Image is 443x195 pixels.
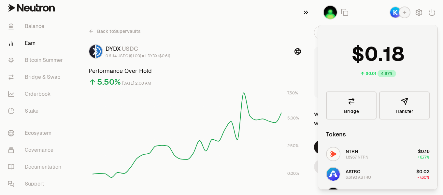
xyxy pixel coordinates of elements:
[97,77,121,87] div: 5.50%
[346,169,361,174] span: ASTRO
[3,103,70,119] a: Stake
[323,5,337,20] button: Worldnet
[314,140,426,154] button: Withdraw
[324,6,337,19] img: Worldnet
[3,52,70,69] a: Bitcoin Summer
[416,169,430,174] span: $0.02
[96,45,102,58] img: USDC Logo
[390,7,410,18] button: Keplr
[346,148,358,154] span: NTRN
[418,155,430,160] span: +6.77%
[418,148,430,154] span: $0.16
[3,159,70,175] a: Documentation
[89,45,95,58] img: DYDX Logo
[3,125,70,142] a: Ecosystem
[415,189,430,195] span: <$0.01
[395,109,413,114] span: Transfer
[287,91,298,96] tspan: 7.50%
[346,155,368,160] div: 1.8967 NTRN
[122,45,138,52] span: USDC
[344,109,359,114] span: Bridge
[106,44,170,53] div: DYDX
[287,116,299,121] tspan: 5.00%
[322,164,434,184] button: ASTRO LogoASTRO6.6193 ASTRO$0.02-7.60%
[314,26,369,39] button: Deposit
[418,175,430,180] span: -7.60%
[106,53,170,59] div: 0.6114 USDC ($1.00) = 1 DYDX ($0.61)
[326,91,377,119] a: Bridge
[3,142,70,159] a: Governance
[314,111,346,118] div: Withdraw DYDX
[327,147,340,160] img: NTRN Logo
[346,189,384,195] span: [MEDICAL_DATA]
[3,35,70,52] a: Earn
[378,70,396,77] div: 4.97%
[366,71,376,76] div: $0.01
[327,168,340,181] img: ASTRO Logo
[89,66,301,76] h3: Performance Over Hold
[326,130,346,139] div: Tokens
[314,120,347,127] div: Withdraw USDC
[122,80,151,87] div: [DATE] 2:00 AM
[89,26,141,36] a: Back toSupervaults
[3,18,70,35] a: Balance
[346,175,371,180] div: 6.6193 ASTRO
[287,171,299,176] tspan: 0.00%
[97,28,141,35] span: Back to Supervaults
[390,7,401,18] img: Keplr
[3,175,70,192] a: Support
[3,86,70,103] a: Orderbook
[287,143,299,148] tspan: 2.50%
[3,69,70,86] a: Bridge & Swap
[379,91,430,119] button: Transfer
[314,160,426,174] a: TradeDYDX/USDCon the Orderbook
[322,144,434,164] button: NTRN LogoNTRN1.8967 NTRN$0.16+6.77%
